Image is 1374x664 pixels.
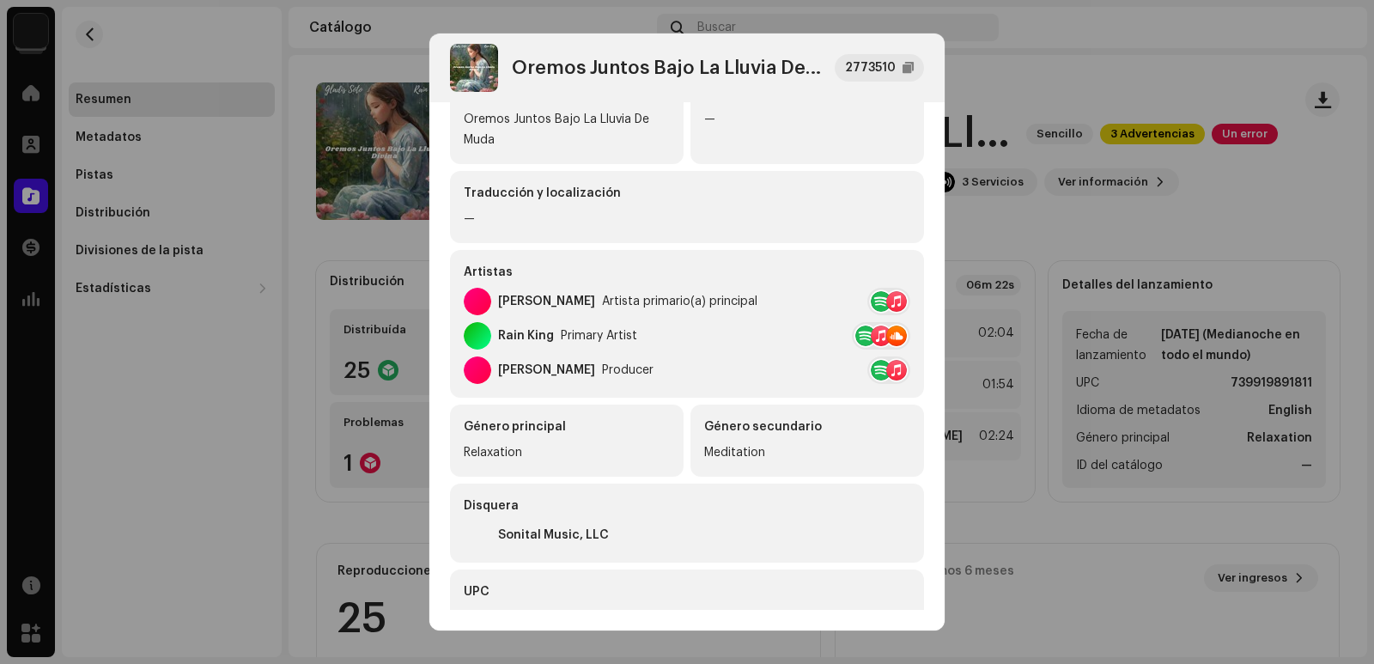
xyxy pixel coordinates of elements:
[561,329,637,343] div: Primary Artist
[464,442,670,463] div: Relaxation
[464,185,910,202] div: Traducción y localización
[602,295,757,308] div: Artista primario(a) principal
[450,44,498,92] img: 17ed469d-8aca-4642-96cd-2ccf4917a466
[498,363,595,377] div: [PERSON_NAME]
[845,58,896,78] div: 2773510
[498,329,554,343] div: Rain King
[704,109,910,130] div: —
[602,363,654,377] div: Producer
[464,264,910,281] div: Artistas
[464,583,910,600] div: UPC
[464,109,670,150] div: Oremos Juntos Bajo La Lluvia De Muda
[704,442,910,463] div: Meditation
[464,418,670,436] div: Género principal
[464,209,910,229] div: —
[498,295,595,308] div: [PERSON_NAME]
[464,607,910,628] div: 739919891811
[464,521,491,549] img: 702d125d-2bc0-4326-92e1-870a865a6a79
[464,497,910,515] div: Disquera
[498,528,609,542] div: Sonital Music, LLC
[704,418,910,436] div: Género secundario
[512,58,821,78] div: Oremos Juntos Bajo La Lluvia De Muda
